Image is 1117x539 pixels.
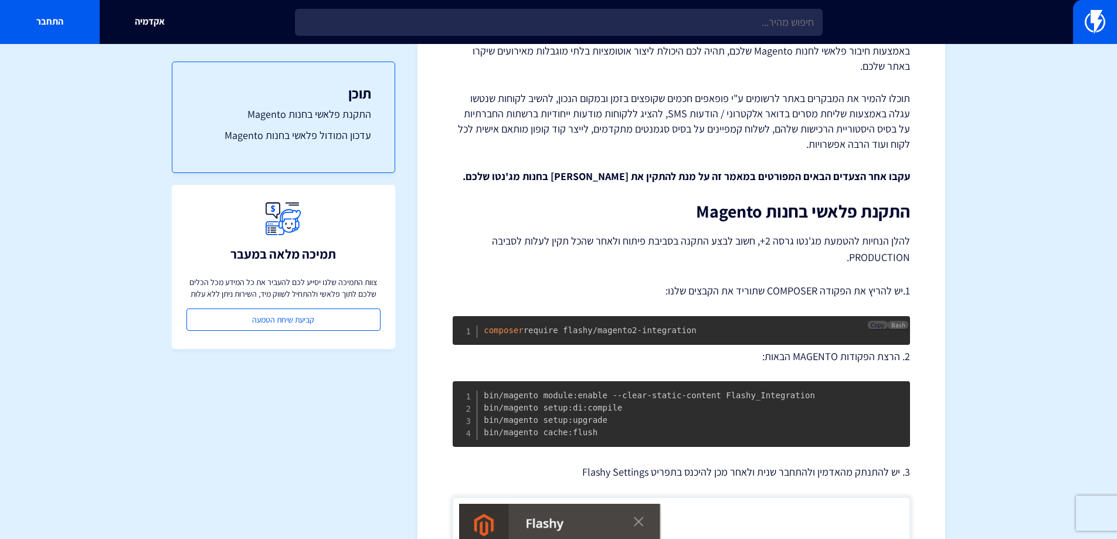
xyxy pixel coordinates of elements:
[484,391,815,437] code: bin/magento module:enable --clear-static-content Flashy_Integration bin/magento setup:di:compile ...
[453,202,910,221] h2: התקנת פלאשי בחנות Magento
[196,128,371,143] a: עדכון המודול פלאשי בחנות Magento
[453,349,910,364] p: 2. הרצת הפקודות MAGENTO הבאות:
[186,276,381,300] p: צוות התמיכה שלנו יסייע לכם להעביר את כל המידע מכל הכלים שלכם לתוך פלאשי ולהתחיל לשווק מיד, השירות...
[868,321,888,329] button: Copy
[484,326,696,335] code: require flashy/magento2-integration
[295,9,823,36] input: חיפוש מהיר...
[453,43,910,73] p: באמצעות חיבור פלאשי לחנות Magento שלכם, תהיה לכם היכולת ליצור אוטומציות בלתי מוגבלות מאירועים שיק...
[186,309,381,331] a: קביעת שיחת הטמעה
[463,170,910,183] strong: עקבו אחר הצעדים הבאים המפורטים במאמר זה על מנת להתקין את [PERSON_NAME] בחנות מג'נטו שלכם.
[453,233,910,266] p: להלן הנחיות להטמעת מג'נטו גרסה 2+, חשוב לבצע התקנה בסביבת פיתוח ולאחר שהכל תקין לעלות לסביבה PROD...
[453,283,910,299] p: 1.יש להריץ את הפקודה COMPOSER שתוריד את הקבצים שלנו:
[888,321,908,329] span: Bash
[453,91,910,151] p: תוכלו להמיר את המבקרים באתר לרשומים ע"י פופאפים חכמים שקופצים בזמן ובמקום הנכון, להשיב לקוחות שנט...
[484,326,523,335] span: composer
[196,86,371,101] h3: תוכן
[196,107,371,122] a: התקנת פלאשי בחנות Magento
[871,321,884,329] span: Copy
[453,465,910,480] p: 3. יש להתנתק מהאדמין ולהתחבר שנית ולאחר מכן להיכנס בתפריט Flashy Settings
[230,247,336,261] h3: תמיכה מלאה במעבר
